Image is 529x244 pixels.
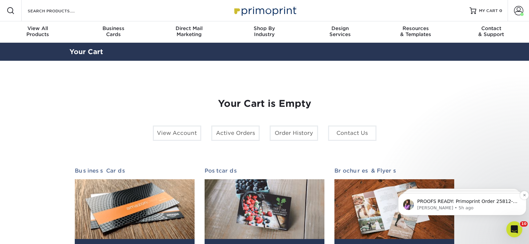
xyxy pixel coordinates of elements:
div: Industry [227,25,302,37]
a: Resources& Templates [378,21,453,43]
img: Brochures & Flyers [334,179,454,239]
div: & Support [454,25,529,37]
iframe: Intercom live chat [506,221,522,237]
div: Marketing [151,25,227,37]
span: Direct Mail [151,25,227,31]
a: Direct MailMarketing [151,21,227,43]
iframe: Google Customer Reviews [2,224,57,242]
span: Contact [454,25,529,31]
h2: Business Cards [75,168,195,174]
div: Services [302,25,378,37]
iframe: Intercom notifications message [395,179,529,226]
div: & Templates [378,25,453,37]
a: Order History [270,126,318,141]
h1: Your Cart is Empty [75,98,455,109]
h2: Brochures & Flyers [334,168,454,174]
a: Contact Us [328,126,376,141]
span: Shop By [227,25,302,31]
span: Business [75,25,151,31]
a: Your Cart [69,48,103,56]
a: Contact& Support [454,21,529,43]
a: Active Orders [211,126,260,141]
a: Shop ByIndustry [227,21,302,43]
div: Cards [75,25,151,37]
span: 0 [499,8,502,13]
span: MY CART [479,8,498,14]
a: View Account [153,126,201,141]
img: Primoprint [231,3,298,18]
img: Business Cards [75,179,195,239]
span: Design [302,25,378,31]
h2: Postcards [205,168,324,174]
span: Resources [378,25,453,31]
a: DesignServices [302,21,378,43]
a: BusinessCards [75,21,151,43]
input: SEARCH PRODUCTS..... [27,7,92,15]
span: 10 [520,221,528,227]
img: Postcards [205,179,324,239]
